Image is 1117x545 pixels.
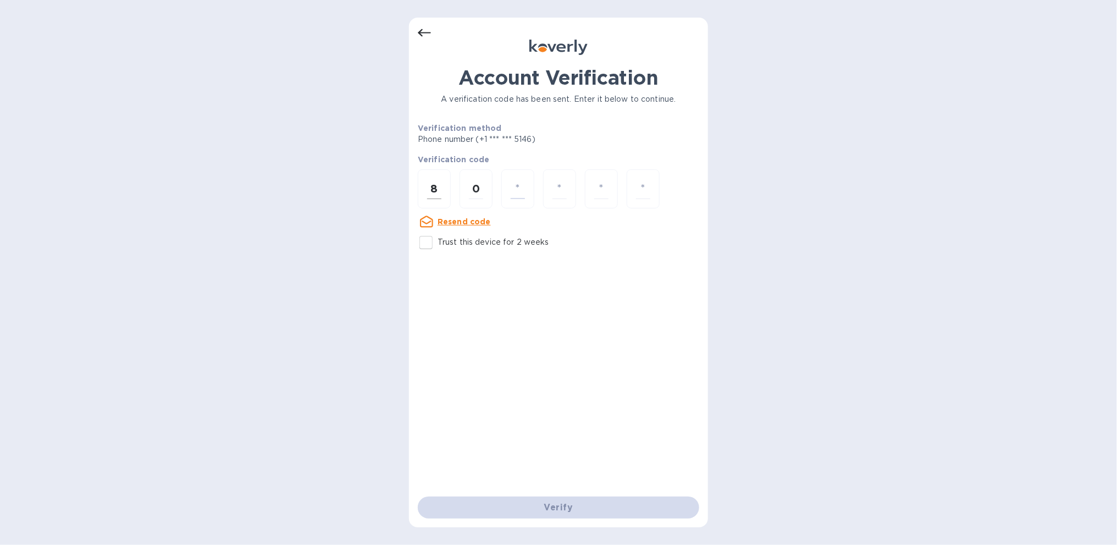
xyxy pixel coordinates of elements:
h1: Account Verification [418,66,699,89]
b: Verification method [418,124,502,133]
p: Verification code [418,154,699,165]
p: A verification code has been sent. Enter it below to continue. [418,93,699,105]
p: Phone number (+1 *** *** 5146) [418,134,620,145]
p: Trust this device for 2 weeks [438,236,549,248]
u: Resend code [438,217,491,226]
